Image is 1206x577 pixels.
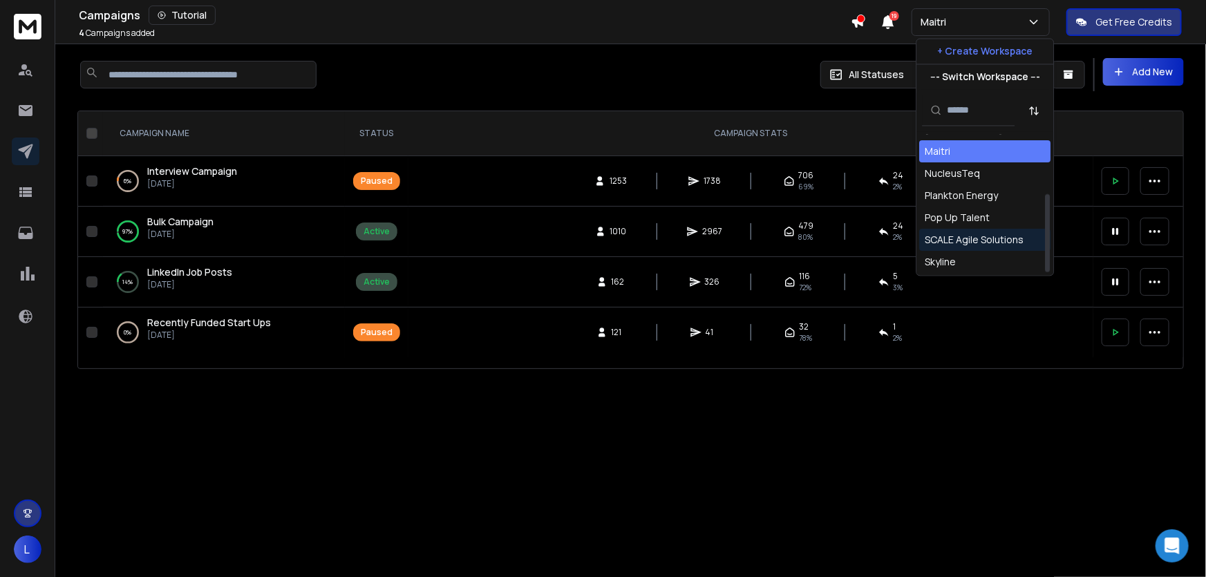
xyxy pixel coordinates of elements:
p: [DATE] [147,330,271,341]
button: Get Free Credits [1066,8,1182,36]
span: 32 [800,321,809,332]
button: Add New [1103,58,1184,86]
span: Recently Funded Start Ups [147,316,271,329]
p: [DATE] [147,229,214,240]
span: 2967 [702,226,722,237]
div: NucleusTeq [925,167,980,180]
p: + Create Workspace [937,44,1033,58]
span: 706 [799,170,814,181]
p: Get Free Credits [1095,15,1172,29]
div: Paused [361,176,393,187]
div: Active [364,226,390,237]
td: 14%LinkedIn Job Posts[DATE] [103,257,345,308]
span: 2 % [894,332,903,343]
p: --- Switch Workspace --- [930,70,1040,84]
span: 78 % [800,332,813,343]
span: 80 % [799,231,813,243]
a: Interview Campaign [147,164,237,178]
span: 162 [612,276,625,287]
button: L [14,536,41,563]
span: 1253 [610,176,627,187]
span: 72 % [800,282,812,293]
span: 19 [889,11,899,21]
p: 0 % [124,325,132,339]
span: 1738 [704,176,721,187]
th: CAMPAIGN NAME [103,111,345,156]
button: + Create Workspace [916,39,1053,64]
span: 121 [612,327,625,338]
p: All Statuses [849,68,904,82]
span: 1 [894,321,896,332]
div: [PERSON_NAME] [925,122,1003,136]
div: Paused [361,327,393,338]
span: 116 [800,271,811,282]
button: Tutorial [149,6,216,25]
span: 1010 [610,226,627,237]
button: Sort by Sort A-Z [1020,97,1048,124]
div: Skyline [925,255,956,269]
span: 24 [894,220,904,231]
p: 6 % [124,174,132,188]
p: Campaigns added [79,28,155,39]
th: CAMPAIGN STATS [408,111,1093,156]
span: 2 % [894,231,903,243]
div: Plankton Energy [925,189,998,202]
span: 69 % [799,181,814,192]
th: STATUS [345,111,408,156]
span: 4 [79,27,84,39]
a: Bulk Campaign [147,215,214,229]
span: 41 [706,327,719,338]
div: Maitri [925,144,950,158]
div: Active [364,276,390,287]
p: Maitri [921,15,952,29]
td: 6%Interview Campaign[DATE] [103,156,345,207]
div: Pop Up Talent [925,211,990,225]
span: 3 % [894,282,903,293]
div: Open Intercom Messenger [1156,529,1189,562]
span: 2 % [894,181,903,192]
span: 24 [894,170,904,181]
p: [DATE] [147,279,232,290]
div: SCALE Agile Solutions [925,233,1024,247]
span: 5 [894,271,898,282]
span: 326 [705,276,720,287]
p: 97 % [123,225,133,238]
a: LinkedIn Job Posts [147,265,232,279]
div: Campaigns [79,6,851,25]
p: [DATE] [147,178,237,189]
a: Recently Funded Start Ups [147,316,271,330]
span: Bulk Campaign [147,215,214,228]
td: 0%Recently Funded Start Ups[DATE] [103,308,345,358]
p: 14 % [123,275,133,289]
td: 97%Bulk Campaign[DATE] [103,207,345,257]
span: 479 [799,220,814,231]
